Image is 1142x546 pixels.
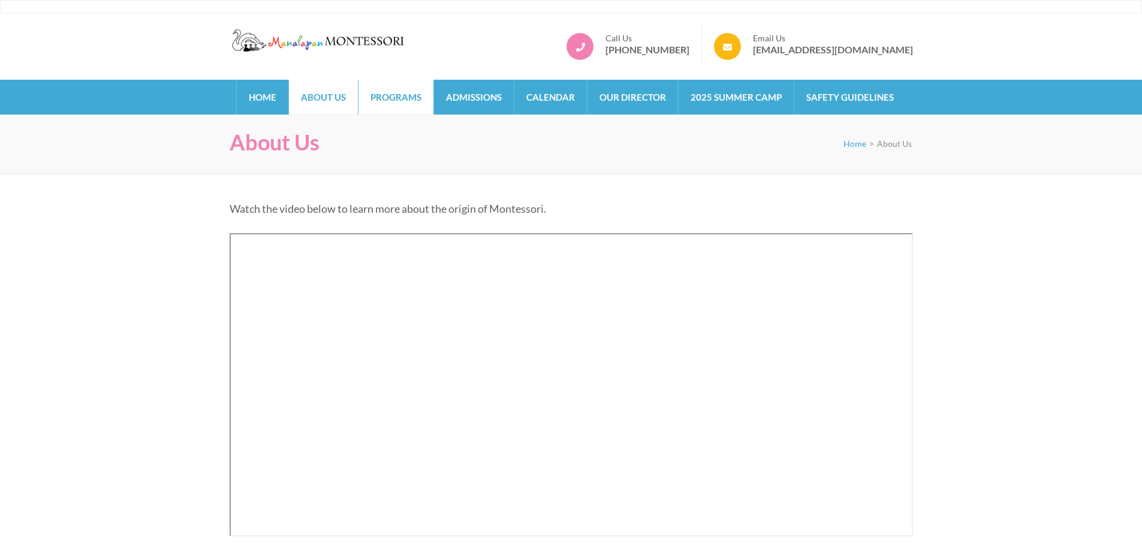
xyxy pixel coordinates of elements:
[434,80,514,114] a: Admissions
[869,138,874,149] span: >
[843,138,866,149] a: Home
[237,80,288,114] a: Home
[605,44,689,56] a: [PHONE_NUMBER]
[753,33,913,44] span: Email Us
[794,80,906,114] a: Safety Guidelines
[230,200,913,217] p: Watch the video below to learn more about the origin of Montessori.
[587,80,678,114] a: Our Director
[230,27,409,53] img: Manalapan Montessori – #1 Rated Child Day Care Center in Manalapan NJ
[514,80,587,114] a: Calendar
[358,80,433,114] a: Programs
[289,80,358,114] a: About Us
[679,80,794,114] a: 2025 Summer Camp
[605,33,689,44] span: Call Us
[230,129,320,155] h1: About Us
[753,44,913,56] a: [EMAIL_ADDRESS][DOMAIN_NAME]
